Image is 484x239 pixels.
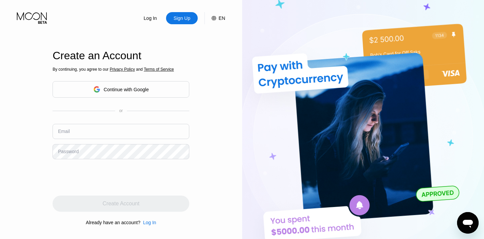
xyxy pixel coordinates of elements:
[58,149,78,154] div: Password
[140,220,156,225] div: Log In
[53,81,189,98] div: Continue with Google
[135,67,144,72] span: and
[166,12,198,24] div: Sign Up
[86,220,140,225] div: Already have an account?
[110,67,135,72] span: Privacy Policy
[104,87,149,92] div: Continue with Google
[457,212,479,234] iframe: Button to launch messaging window
[134,12,166,24] div: Log In
[143,220,156,225] div: Log In
[144,67,174,72] span: Terms of Service
[219,15,225,21] div: EN
[53,67,189,72] div: By continuing, you agree to our
[119,108,123,113] div: or
[204,12,225,24] div: EN
[53,49,189,62] div: Create an Account
[173,15,191,22] div: Sign Up
[143,15,158,22] div: Log In
[58,129,70,134] div: Email
[53,164,155,191] iframe: reCAPTCHA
